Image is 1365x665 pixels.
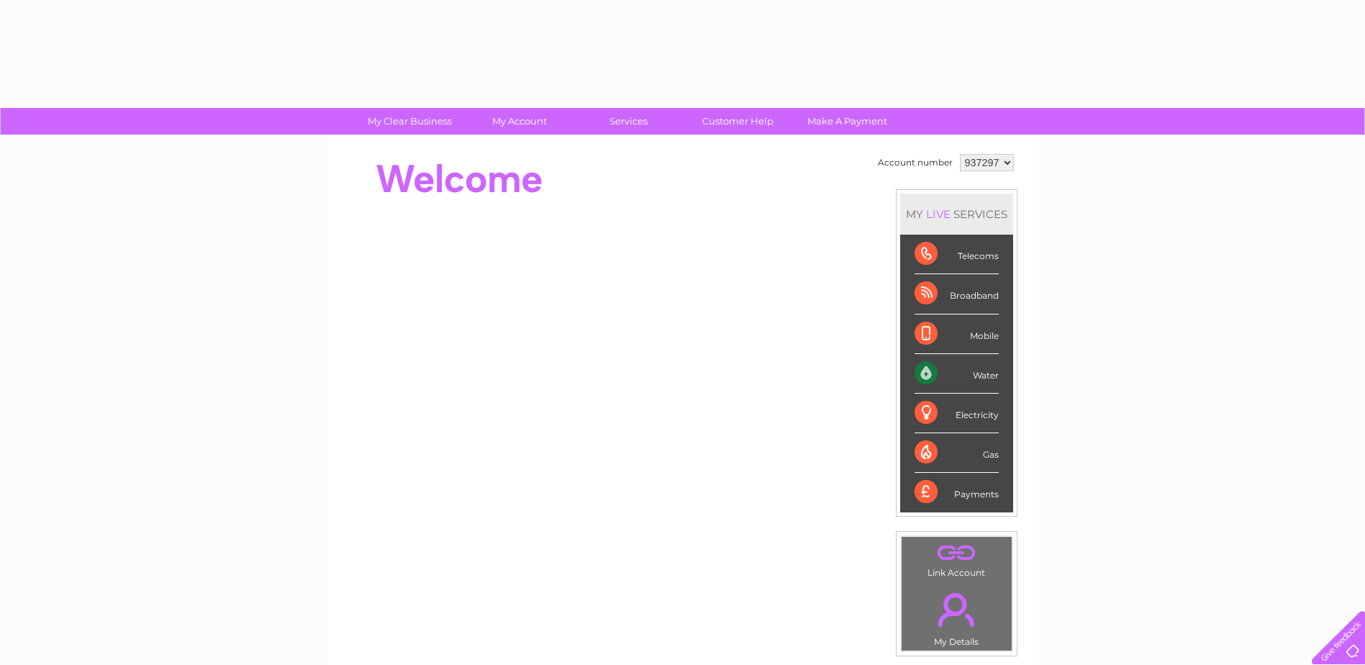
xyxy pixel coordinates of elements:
[569,108,688,135] a: Services
[915,473,999,512] div: Payments
[788,108,907,135] a: Make A Payment
[905,584,1008,635] a: .
[874,150,956,175] td: Account number
[923,207,953,221] div: LIVE
[900,194,1013,235] div: MY SERVICES
[350,108,469,135] a: My Clear Business
[915,354,999,394] div: Water
[915,235,999,274] div: Telecoms
[915,274,999,314] div: Broadband
[679,108,797,135] a: Customer Help
[915,433,999,473] div: Gas
[915,394,999,433] div: Electricity
[901,536,1012,582] td: Link Account
[915,315,999,354] div: Mobile
[901,581,1012,651] td: My Details
[905,540,1008,566] a: .
[460,108,579,135] a: My Account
